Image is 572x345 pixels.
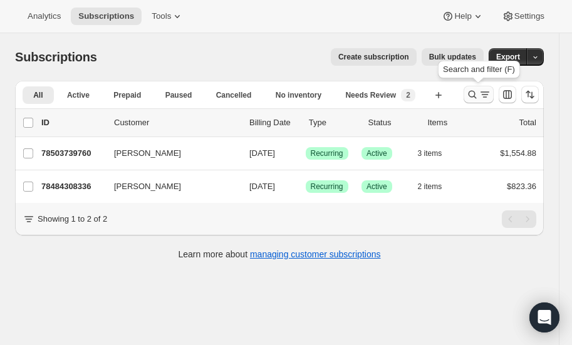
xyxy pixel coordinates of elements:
p: Total [519,116,536,129]
span: 2 [406,90,410,100]
span: 2 items [418,182,442,192]
button: Search and filter results [464,86,494,103]
span: Recurring [311,182,343,192]
span: No inventory [276,90,321,100]
span: [PERSON_NAME] [114,147,181,160]
button: Sort the results [521,86,539,103]
span: [DATE] [249,148,275,158]
button: More views [23,106,88,120]
span: Analytics [28,11,61,21]
span: Subscriptions [15,50,97,64]
p: Customer [114,116,239,129]
span: Export [496,52,520,62]
span: Settings [514,11,544,21]
button: Bulk updates [422,48,484,66]
span: Active [67,90,90,100]
div: IDCustomerBilling DateTypeStatusItemsTotal [41,116,536,129]
div: Items [427,116,477,129]
a: managing customer subscriptions [250,249,381,259]
span: Active [367,148,387,158]
button: Analytics [20,8,68,25]
div: 78503739760[PERSON_NAME][DATE]SuccessRecurringSuccessActive3 items$1,554.88 [41,145,536,162]
span: Recurring [311,148,343,158]
span: Subscriptions [78,11,134,21]
div: Open Intercom Messenger [529,302,559,332]
button: Customize table column order and visibility [499,86,516,103]
button: [PERSON_NAME] [107,143,232,163]
nav: Pagination [502,210,536,228]
button: Create new view [429,86,449,104]
button: Subscriptions [71,8,142,25]
button: Settings [494,8,552,25]
p: Status [368,116,418,129]
p: Billing Date [249,116,299,129]
button: Tools [144,8,191,25]
span: Needs Review [345,90,396,100]
span: [DATE] [249,182,275,191]
span: All [33,90,43,100]
button: 2 items [418,178,456,195]
span: $823.36 [507,182,536,191]
button: 3 items [418,145,456,162]
span: Prepaid [113,90,141,100]
span: Help [454,11,471,21]
span: Tools [152,11,171,21]
button: Help [434,8,491,25]
span: $1,554.88 [500,148,536,158]
span: [PERSON_NAME] [114,180,181,193]
span: Cancelled [216,90,252,100]
button: Export [489,48,528,66]
div: 78484308336[PERSON_NAME][DATE]SuccessRecurringSuccessActive2 items$823.36 [41,178,536,195]
p: Showing 1 to 2 of 2 [38,213,107,225]
p: Learn more about [179,248,381,260]
p: 78503739760 [41,147,104,160]
span: Paused [165,90,192,100]
button: [PERSON_NAME] [107,177,232,197]
button: Create subscription [331,48,417,66]
span: Create subscription [338,52,409,62]
span: Bulk updates [429,52,476,62]
span: 3 items [418,148,442,158]
span: Active [367,182,387,192]
p: ID [41,116,104,129]
div: Type [309,116,358,129]
p: 78484308336 [41,180,104,193]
